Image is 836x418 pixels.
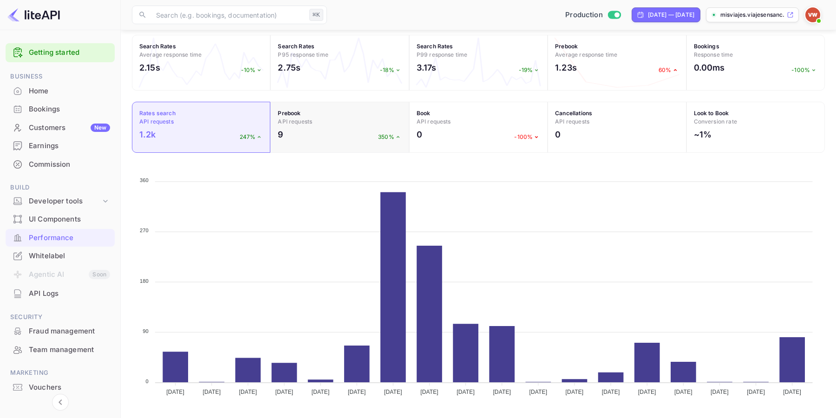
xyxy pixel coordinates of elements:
p: 247% [240,133,263,141]
div: Vouchers [6,379,115,397]
span: Average response time [555,51,617,58]
tspan: [DATE] [711,389,729,395]
div: Developer tools [6,193,115,209]
tspan: [DATE] [747,389,765,395]
span: Average response time [139,51,202,58]
tspan: [DATE] [275,389,294,395]
h2: 1.2k [139,128,156,141]
p: -10% [241,66,263,74]
button: Collapse navigation [52,394,69,411]
div: Performance [6,229,115,247]
tspan: [DATE] [420,389,438,395]
div: Vouchers [29,382,110,393]
span: P95 response time [278,51,328,58]
span: Response time [694,51,733,58]
h2: 0 [417,128,422,141]
img: Viajes Ensanchate WL [805,7,820,22]
div: CustomersNew [6,119,115,137]
span: API requests [555,118,589,125]
span: API requests [139,118,174,125]
strong: Prebook [278,110,300,117]
span: Security [6,312,115,322]
a: Team management [6,341,115,358]
tspan: [DATE] [312,389,330,395]
tspan: [DATE] [638,389,656,395]
tspan: [DATE] [348,389,366,395]
a: Earnings [6,137,115,154]
div: ⌘K [309,9,323,21]
div: Fraud management [6,322,115,340]
span: Marketing [6,368,115,378]
h2: 2.75s [278,61,300,74]
tspan: [DATE] [674,389,692,395]
div: Whitelabel [29,251,110,261]
div: [DATE] — [DATE] [648,11,694,19]
div: Switch to Sandbox mode [562,10,624,20]
div: UI Components [6,210,115,229]
a: Performance [6,229,115,246]
div: Performance [29,233,110,243]
div: Team management [29,345,110,355]
div: Whitelabel [6,247,115,265]
tspan: [DATE] [602,389,620,395]
div: Commission [6,156,115,174]
tspan: [DATE] [202,389,221,395]
a: API Logs [6,285,115,302]
div: Earnings [29,141,110,151]
a: Fraud management [6,322,115,340]
strong: Prebook [555,43,578,50]
p: -18% [380,66,402,74]
tspan: 0 [146,379,149,384]
div: Earnings [6,137,115,155]
p: 60% [659,66,679,74]
h2: 3.17s [417,61,437,74]
span: Business [6,72,115,82]
tspan: 180 [140,278,149,284]
div: Home [6,82,115,100]
tspan: [DATE] [384,389,402,395]
strong: Book [417,110,431,117]
h2: 0.00ms [694,61,725,74]
tspan: [DATE] [457,389,475,395]
tspan: [DATE] [166,389,184,395]
a: Home [6,82,115,99]
tspan: 90 [143,328,149,334]
div: Team management [6,341,115,359]
span: API requests [278,118,312,125]
a: Bookings [6,100,115,118]
div: Commission [29,159,110,170]
div: Click to change the date range period [632,7,700,22]
h2: 1.23s [555,61,577,74]
h2: 9 [278,128,283,141]
div: Home [29,86,110,97]
tspan: [DATE] [493,389,511,395]
strong: Search Rates [278,43,314,50]
tspan: 360 [140,177,149,183]
span: API requests [417,118,451,125]
div: Fraud management [29,326,110,337]
div: New [91,124,110,132]
p: -100% [791,66,817,74]
p: -100% [514,133,540,141]
span: Conversion rate [694,118,737,125]
a: Commission [6,156,115,173]
p: -19% [519,66,541,74]
span: Build [6,183,115,193]
img: LiteAPI logo [7,7,60,22]
a: Getting started [29,47,110,58]
div: Getting started [6,43,115,62]
div: Customers [29,123,110,133]
span: P99 response time [417,51,468,58]
input: Search (e.g. bookings, documentation) [150,6,306,24]
a: Vouchers [6,379,115,396]
tspan: [DATE] [239,389,257,395]
a: Whitelabel [6,247,115,264]
div: Developer tools [29,196,101,207]
strong: Search Rates [139,43,176,50]
p: misviajes.viajesensanc... [720,11,785,19]
strong: Search Rates [417,43,453,50]
tspan: 270 [140,228,149,233]
h2: 0 [555,128,561,141]
strong: Bookings [694,43,719,50]
p: 350% [378,133,402,141]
